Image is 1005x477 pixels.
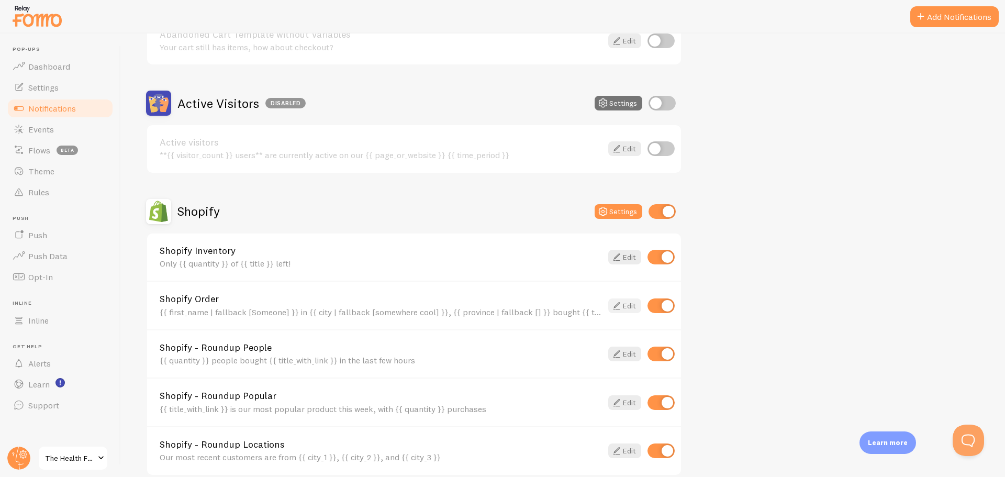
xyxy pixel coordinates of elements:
[177,95,306,112] h2: Active Visitors
[6,353,114,374] a: Alerts
[28,315,49,326] span: Inline
[608,141,641,156] a: Edit
[11,3,63,29] img: fomo-relay-logo-orange.svg
[45,452,95,464] span: The Health Food Store
[160,452,602,462] div: Our most recent customers are from {{ city_1 }}, {{ city_2 }}, and {{ city_3 }}
[160,42,602,52] div: Your cart still has items, how about checkout?
[13,46,114,53] span: Pop-ups
[38,446,108,471] a: The Health Food Store
[6,77,114,98] a: Settings
[6,140,114,161] a: Flows beta
[160,138,602,147] a: Active visitors
[160,30,602,39] a: Abandoned Cart Template without Variables
[160,404,602,414] div: {{ title_with_link }} is our most popular product this week, with {{ quantity }} purchases
[28,61,70,72] span: Dashboard
[28,187,49,197] span: Rules
[57,146,78,155] span: beta
[177,203,220,219] h2: Shopify
[6,119,114,140] a: Events
[28,166,54,176] span: Theme
[859,431,916,454] div: Learn more
[6,225,114,246] a: Push
[13,343,114,350] span: Get Help
[28,230,47,240] span: Push
[28,358,51,369] span: Alerts
[6,310,114,331] a: Inline
[28,272,53,282] span: Opt-In
[6,267,114,287] a: Opt-In
[608,298,641,313] a: Edit
[868,438,908,448] p: Learn more
[28,251,68,261] span: Push Data
[28,124,54,135] span: Events
[28,103,76,114] span: Notifications
[55,378,65,387] svg: <p>Watch New Feature Tutorials!</p>
[160,150,602,160] div: **{{ visitor_count }} users** are currently active on our {{ page_or_website }} {{ time_period }}
[160,259,602,268] div: Only {{ quantity }} of {{ title }} left!
[28,379,50,390] span: Learn
[6,161,114,182] a: Theme
[146,199,171,224] img: Shopify
[160,440,602,449] a: Shopify - Roundup Locations
[6,374,114,395] a: Learn
[6,246,114,267] a: Push Data
[608,347,641,361] a: Edit
[608,443,641,458] a: Edit
[160,246,602,256] a: Shopify Inventory
[160,356,602,365] div: {{ quantity }} people bought {{ title_with_link }} in the last few hours
[608,34,641,48] a: Edit
[28,400,59,411] span: Support
[160,307,602,317] div: {{ first_name | fallback [Someone] }} in {{ city | fallback [somewhere cool] }}, {{ province | fa...
[160,294,602,304] a: Shopify Order
[595,96,642,110] button: Settings
[6,182,114,203] a: Rules
[953,425,984,456] iframe: Help Scout Beacon - Open
[608,395,641,410] a: Edit
[265,98,306,108] div: Disabled
[160,343,602,352] a: Shopify - Roundup People
[6,98,114,119] a: Notifications
[28,145,50,156] span: Flows
[13,300,114,307] span: Inline
[595,204,642,219] button: Settings
[146,91,171,116] img: Active Visitors
[6,395,114,416] a: Support
[13,215,114,222] span: Push
[6,56,114,77] a: Dashboard
[608,250,641,264] a: Edit
[28,82,59,93] span: Settings
[160,391,602,401] a: Shopify - Roundup Popular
